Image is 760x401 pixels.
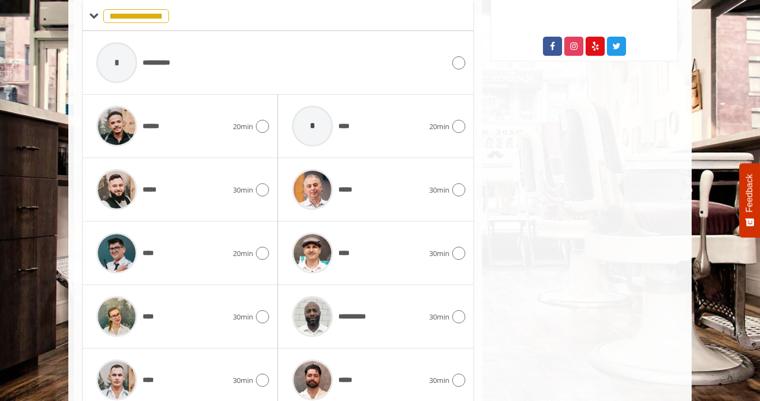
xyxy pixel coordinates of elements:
[233,311,253,323] span: 30min
[429,121,449,132] span: 20min
[429,311,449,323] span: 30min
[429,248,449,259] span: 30min
[233,121,253,132] span: 20min
[233,375,253,386] span: 30min
[745,174,755,212] span: Feedback
[233,248,253,259] span: 20min
[739,163,760,237] button: Feedback - Show survey
[429,375,449,386] span: 30min
[429,184,449,196] span: 30min
[233,184,253,196] span: 30min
